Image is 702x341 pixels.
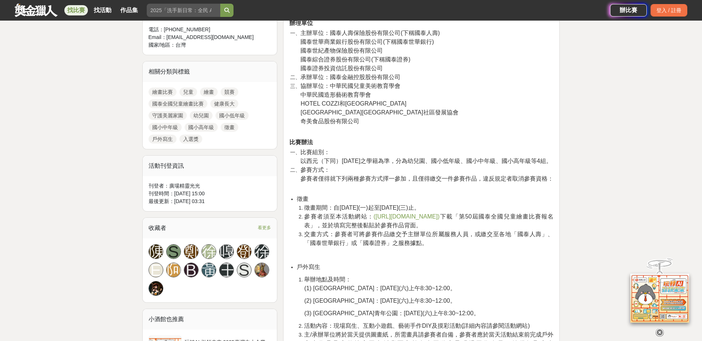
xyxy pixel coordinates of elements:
[149,281,163,296] a: Avatar
[149,263,163,277] a: E
[221,88,238,96] a: 競賽
[175,42,186,48] span: 台灣
[304,213,553,228] span: 下載「第50屆國泰全國兒童繪畫比賽報名表」，並於填寫完整後黏貼於參賽作品背面。
[304,205,420,211] span: 徵畫期間：自[DATE](一)起至[DATE](三)止。
[300,100,406,107] span: HOTEL COZZI和[GEOGRAPHIC_DATA]
[221,123,238,132] a: 徵畫
[258,224,271,232] span: 看更多
[255,263,269,277] img: Avatar
[166,263,181,277] a: 阿
[143,309,277,330] div: 小酒館也推薦
[300,83,400,89] span: 協辦單位：中華民國兒童美術教育學會
[149,244,163,259] a: 陳
[91,5,114,15] a: 找活動
[300,65,383,71] span: 國泰證券投資信託股份有限公司
[149,198,271,205] div: 最後更新： [DATE] 03:31
[300,56,410,63] span: 國泰綜合證券股份有限公司(下稱國泰證券)
[304,213,373,220] span: 參賽者須至本活動網站：
[149,123,182,132] a: 國小中年級
[304,285,456,291] span: (1) [GEOGRAPHIC_DATA]：[DATE](六)上午8:30~12:00。
[304,231,553,246] span: 交畫方式：參賽者可將參賽作品繳交予主辦單位所屬服務人員，或繳交至各地「國泰人壽」、「國泰世華銀行」或「國泰證券」之服務據點。
[64,5,88,15] a: 找比賽
[179,135,202,143] a: 入選獎
[300,39,434,45] span: 國泰世華商業銀行股份有限公司(下稱國泰世華銀行)
[237,244,252,259] a: 鄧
[147,4,220,17] input: 2025「洗手新日常：全民 ALL IN」洗手歌全台徵選
[149,111,187,120] a: 守護美麗家園
[254,244,269,259] a: 徐
[184,263,199,277] a: B
[117,5,141,15] a: 作品集
[304,298,456,304] span: (2) [GEOGRAPHIC_DATA]：[DATE](六)上午8:30~12:00。
[149,190,271,198] div: 刊登時間： [DATE] 15:00
[300,109,458,116] span: [GEOGRAPHIC_DATA][GEOGRAPHIC_DATA]社區發展協會
[610,4,647,17] a: 辦比賽
[304,276,351,283] span: 舉辦地點及時間：
[300,74,400,80] span: 承辦單位：國泰金融控股股份有限公司
[630,273,689,322] img: d2146d9a-e6f6-4337-9592-8cefde37ba6b.png
[374,213,440,220] span: ([URL][DOMAIN_NAME])
[219,263,234,277] a: 王
[300,149,330,155] span: 比賽組別：
[289,20,313,26] strong: 辦理單位
[289,139,313,145] strong: 比賽辦法
[185,123,218,132] a: 國小高年級
[184,244,199,259] a: 鄭
[300,158,552,164] span: 以西元（下同）[DATE]之學籍為準，分為幼兒園、國小低年級、國小中年級、國小高年級等4組。
[190,111,213,120] a: 幼兒園
[149,42,176,48] span: 國家/地區：
[149,26,257,33] div: 電話： [PHONE_NUMBER]
[300,92,371,98] span: 中華民國造形藝術教育學會
[166,244,181,259] a: S
[149,88,177,96] a: 繪畫比賽
[300,175,553,182] span: 參賽者僅得就下列兩種參賽方式擇一參加，且僅得繳交一件參賽作品，違反規定者取消參賽資格：
[237,263,252,277] a: S
[149,33,257,41] div: Email： [EMAIL_ADDRESS][DOMAIN_NAME]
[149,182,271,190] div: 刊登者： 廣場精靈光光
[374,214,440,220] a: ([URL][DOMAIN_NAME])
[149,99,207,108] a: 國泰全國兒童繪畫比賽
[149,225,166,231] span: 收藏者
[300,118,359,124] span: 奇美食品股份有限公司
[300,30,440,36] span: 主辦單位：國泰人壽保險股份有限公司(下稱國泰人壽)
[651,4,687,17] div: 登入 / 註冊
[215,111,249,120] a: 國小低年級
[300,167,330,173] span: 參賽方式：
[202,263,216,277] a: 黃
[149,135,177,143] a: 戶外寫生
[297,196,309,202] span: 徵畫
[304,323,530,329] span: 活動內容：現場寫生、互動小遊戲、藝術手作DIY及摸彩活動(詳細內容請參閱活動網站)
[297,264,320,270] span: 戶外寫生
[219,244,234,259] a: 嘎
[149,281,163,295] img: Avatar
[200,88,218,96] a: 繪畫
[179,88,197,96] a: 兒童
[300,47,383,54] span: 國泰世紀產物保險股份有限公司
[210,99,238,108] a: 健康長大
[202,244,216,259] a: 徐
[143,61,277,82] div: 相關分類與標籤
[304,310,479,316] span: (3) [GEOGRAPHIC_DATA]青年公園：[DATE](六)上午8:30~12:00。
[143,156,277,176] div: 活動刊登資訊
